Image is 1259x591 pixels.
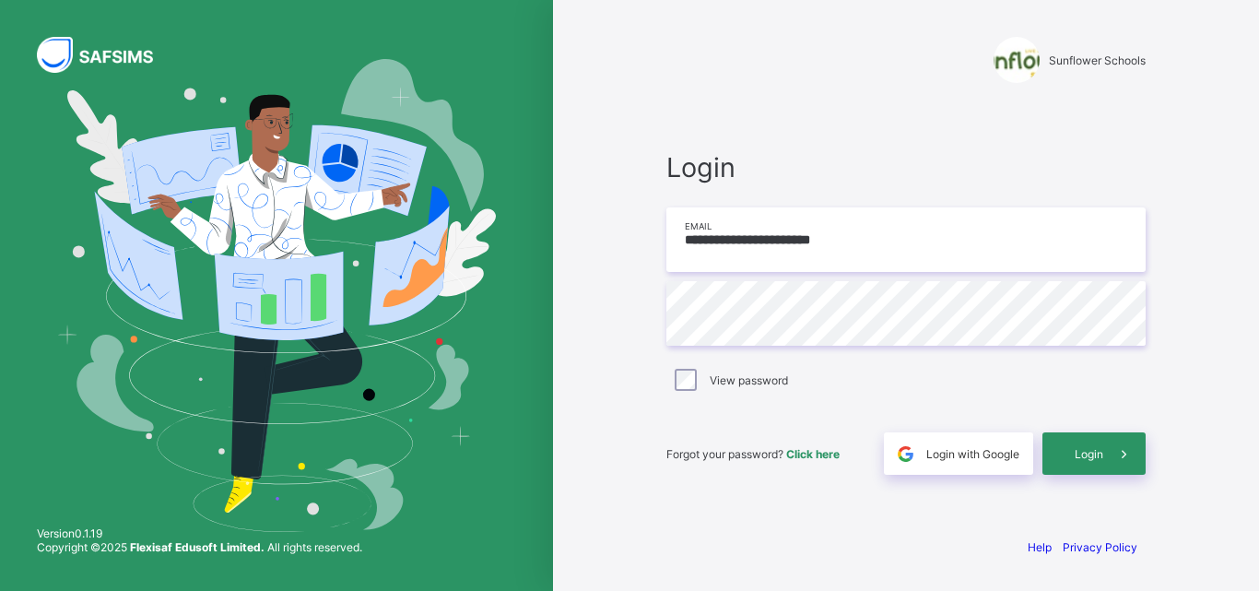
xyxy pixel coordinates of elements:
[1049,53,1146,67] span: Sunflower Schools
[895,443,916,465] img: google.396cfc9801f0270233282035f929180a.svg
[666,447,840,461] span: Forgot your password?
[1075,447,1103,461] span: Login
[1028,540,1052,554] a: Help
[130,540,265,554] strong: Flexisaf Edusoft Limited.
[57,59,496,531] img: Hero Image
[1063,540,1137,554] a: Privacy Policy
[926,447,1019,461] span: Login with Google
[37,37,175,73] img: SAFSIMS Logo
[666,151,1146,183] span: Login
[786,447,840,461] a: Click here
[37,540,362,554] span: Copyright © 2025 All rights reserved.
[710,373,788,387] label: View password
[37,526,362,540] span: Version 0.1.19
